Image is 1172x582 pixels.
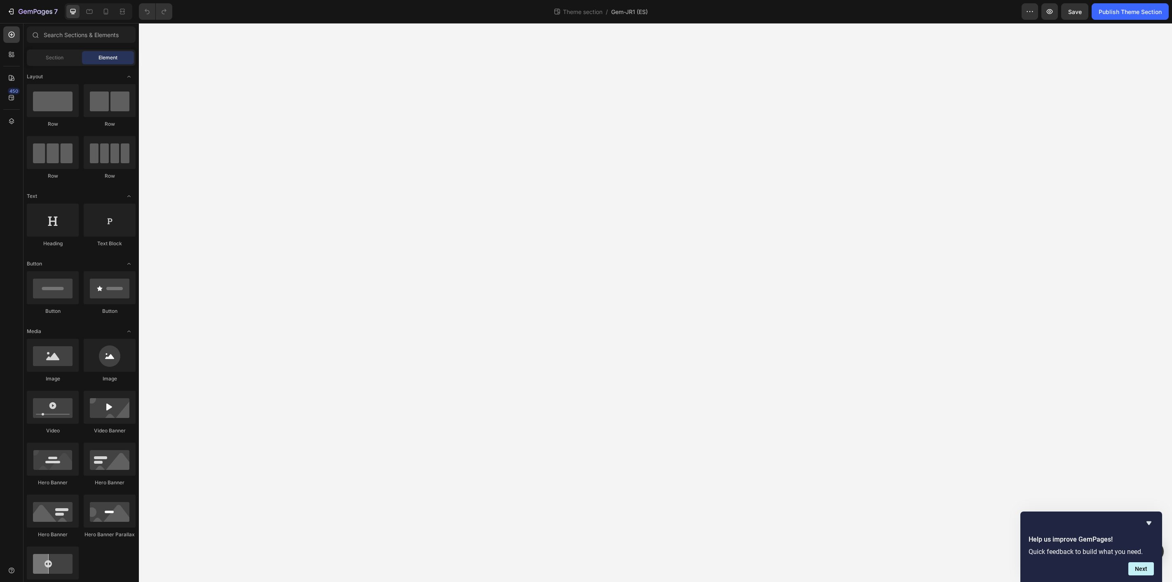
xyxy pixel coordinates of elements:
div: Button [84,307,136,315]
div: Undo/Redo [139,3,172,20]
span: Section [46,54,63,61]
span: Layout [27,73,43,80]
span: Media [27,328,41,335]
div: Publish Theme Section [1099,7,1162,16]
button: 7 [3,3,61,20]
div: Text Block [84,240,136,247]
span: Gem-JR1 (ES) [611,7,648,16]
span: Element [98,54,117,61]
p: Quick feedback to build what you need. [1029,548,1154,556]
div: 450 [8,88,20,94]
div: Row [27,172,79,180]
button: Next question [1128,562,1154,575]
div: Row [84,172,136,180]
div: Hero Banner Parallax [84,531,136,538]
div: Row [84,120,136,128]
span: Toggle open [122,70,136,83]
span: Theme section [561,7,604,16]
div: Row [27,120,79,128]
span: Button [27,260,42,268]
input: Search Sections & Elements [27,26,136,43]
p: 7 [54,7,58,16]
span: Toggle open [122,325,136,338]
span: Save [1068,8,1082,15]
div: Help us improve GemPages! [1029,518,1154,575]
div: Image [27,375,79,383]
div: Video Banner [84,427,136,434]
span: Text [27,192,37,200]
div: Button [27,307,79,315]
span: Toggle open [122,190,136,203]
span: Toggle open [122,257,136,270]
div: Hero Banner [27,479,79,486]
div: Hero Banner [84,479,136,486]
button: Hide survey [1144,518,1154,528]
iframe: Design area [139,23,1172,582]
button: Save [1061,3,1088,20]
button: Publish Theme Section [1092,3,1169,20]
div: Heading [27,240,79,247]
div: Hero Banner [27,531,79,538]
div: Video [27,427,79,434]
div: Image [84,375,136,383]
span: / [606,7,608,16]
h2: Help us improve GemPages! [1029,535,1154,544]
